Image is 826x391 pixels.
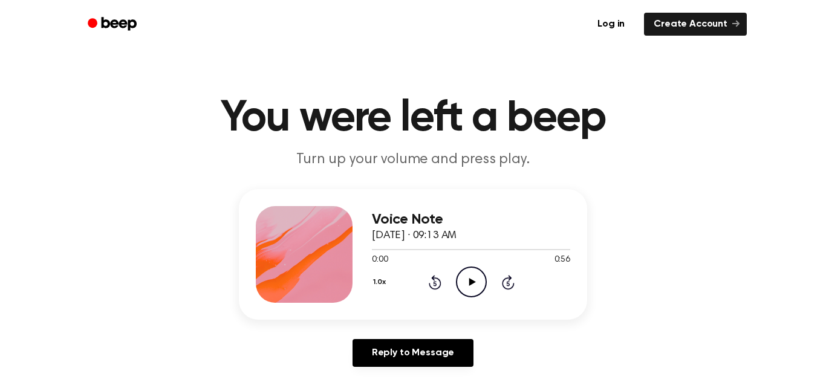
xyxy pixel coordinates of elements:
[79,13,148,36] a: Beep
[353,339,473,367] a: Reply to Message
[554,254,570,267] span: 0:56
[585,10,637,38] a: Log in
[644,13,747,36] a: Create Account
[103,97,723,140] h1: You were left a beep
[372,254,388,267] span: 0:00
[372,212,570,228] h3: Voice Note
[181,150,645,170] p: Turn up your volume and press play.
[372,272,390,292] button: 1.0x
[372,230,457,241] span: [DATE] · 09:13 AM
